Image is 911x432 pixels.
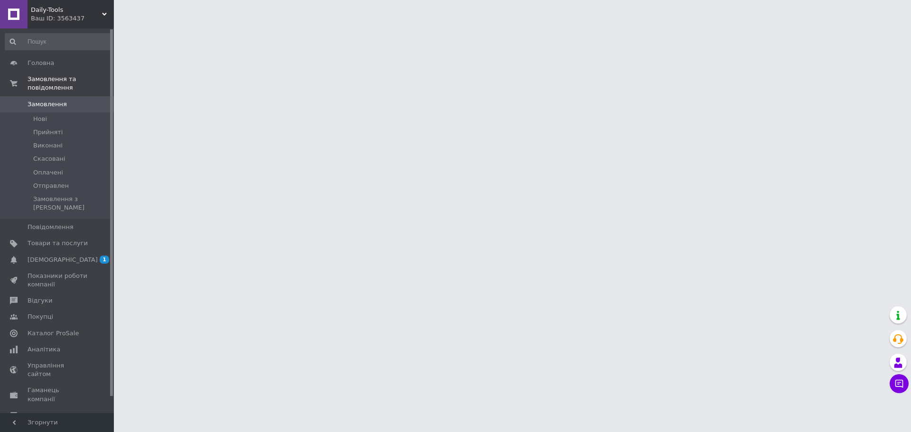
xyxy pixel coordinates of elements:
[28,272,88,289] span: Показники роботи компанії
[33,128,63,137] span: Прийняті
[28,329,79,338] span: Каталог ProSale
[33,182,69,190] span: Отправлен
[28,256,98,264] span: [DEMOGRAPHIC_DATA]
[33,115,47,123] span: Нові
[890,374,909,393] button: Чат з покупцем
[28,100,67,109] span: Замовлення
[28,296,52,305] span: Відгуки
[28,75,114,92] span: Замовлення та повідомлення
[28,223,74,231] span: Повідомлення
[31,6,102,14] span: Daily-Tools
[33,155,65,163] span: Скасовані
[28,411,52,420] span: Маркет
[100,256,109,264] span: 1
[33,168,63,177] span: Оплачені
[28,361,88,378] span: Управління сайтом
[5,33,112,50] input: Пошук
[28,313,53,321] span: Покупці
[33,141,63,150] span: Виконані
[28,345,60,354] span: Аналітика
[28,239,88,248] span: Товари та послуги
[28,386,88,403] span: Гаманець компанії
[31,14,114,23] div: Ваш ID: 3563437
[33,195,111,212] span: Замовлення з [PERSON_NAME]
[28,59,54,67] span: Головна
